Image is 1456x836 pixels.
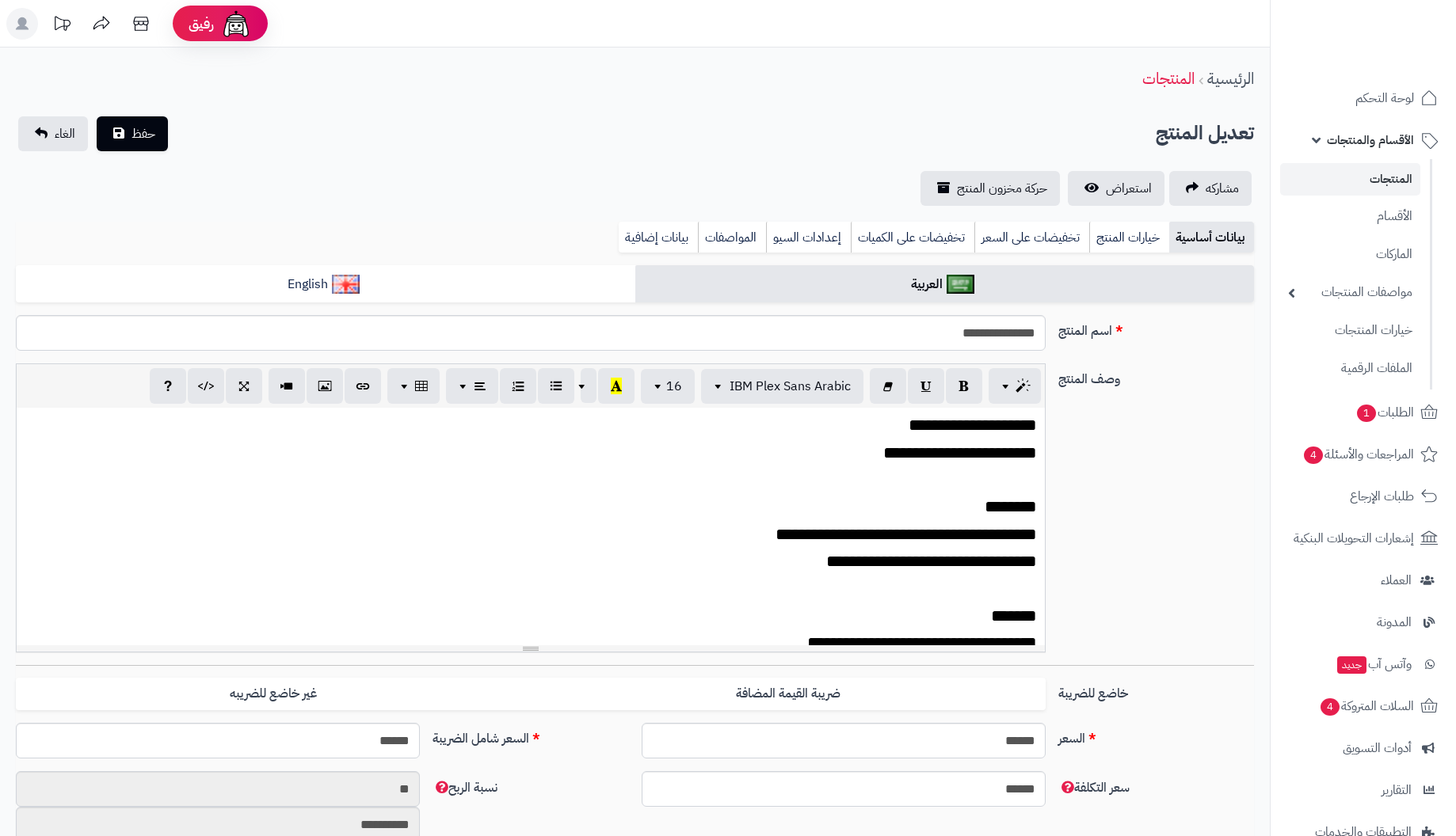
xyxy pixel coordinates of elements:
[1052,678,1260,703] label: خاضع للضريبة
[1207,66,1254,90] a: الرئيسية
[1280,351,1420,386] a: الملفات الرقمية
[1302,443,1414,465] span: المراجعات والأسئلة
[730,377,851,396] span: IBM Plex Sans Arabic
[698,222,766,253] a: المواصفات
[18,116,88,151] a: الغاء
[1280,645,1446,683] a: وآتس آبجديد
[1068,171,1164,206] a: استعراض
[1280,561,1446,599] a: العملاء
[1156,117,1254,150] h2: تعديل المنتج
[1169,222,1254,253] a: بيانات أساسية
[1280,603,1446,641] a: المدونة
[1280,729,1446,767] a: أدوات التسويق
[1280,275,1420,310] a: مواصفات المنتجات
[1106,179,1152,198] span: استعراض
[1142,66,1195,90] a: المنتجات
[1058,778,1130,797] span: سعر التكلفة
[635,265,1255,304] a: العربية
[1280,199,1420,234] a: الأقسام
[16,678,531,710] label: غير خاضع للضريبه
[1355,401,1414,424] span: الطلبات
[974,222,1089,253] a: تخفيضات على السعر
[1357,405,1376,422] span: 1
[55,124,75,143] span: الغاء
[1280,771,1446,809] a: التقارير
[1280,477,1446,515] a: طلبات الإرجاع
[189,14,214,33] span: رفيق
[433,778,497,797] span: نسبة الربح
[1321,698,1340,716] span: 4
[619,222,698,253] a: بيانات إضافية
[1052,363,1260,389] label: وصف المنتج
[1280,163,1420,196] a: المنتجات
[1280,393,1446,431] a: الطلبات1
[1343,737,1412,759] span: أدوات التسويق
[1280,79,1446,117] a: لوحة التحكم
[332,275,360,294] img: English
[1052,723,1260,748] label: السعر
[97,116,168,151] button: حفظ
[701,369,863,404] button: IBM Plex Sans Arabic
[1294,527,1414,549] span: إشعارات التحويلات البنكية
[1327,129,1414,151] span: الأقسام والمنتجات
[1336,653,1412,675] span: وآتس آب
[1280,435,1446,473] a: المراجعات والأسئلة4
[1089,222,1169,253] a: خيارات المنتج
[1377,611,1412,633] span: المدونة
[957,179,1047,198] span: حركة مخزون المنتج
[666,377,682,396] span: 16
[1280,313,1420,348] a: خيارات المنتجات
[1348,40,1441,74] img: logo-2.png
[1052,315,1260,340] label: اسم المنتج
[220,8,252,40] img: ai-face.png
[16,265,635,304] a: English
[1319,695,1414,717] span: السلات المتروكة
[947,275,974,294] img: العربية
[1381,569,1412,591] span: العملاء
[426,723,635,748] label: السعر شامل الضريبة
[1382,779,1412,801] span: التقارير
[1206,179,1239,198] span: مشاركه
[1169,171,1252,206] a: مشاركه
[1280,519,1446,557] a: إشعارات التحويلات البنكية
[1350,485,1414,507] span: طلبات الإرجاع
[1355,87,1414,109] span: لوحة التحكم
[920,171,1060,206] a: حركة مخزون المنتج
[131,124,155,143] span: حفظ
[1337,656,1366,674] span: جديد
[766,222,851,253] a: إعدادات السيو
[1280,687,1446,725] a: السلات المتروكة4
[641,369,695,404] button: 16
[1280,237,1420,272] a: الماركات
[1304,446,1323,464] span: 4
[42,8,82,44] a: تحديثات المنصة
[851,222,974,253] a: تخفيضات على الكميات
[531,678,1046,710] label: ضريبة القيمة المضافة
